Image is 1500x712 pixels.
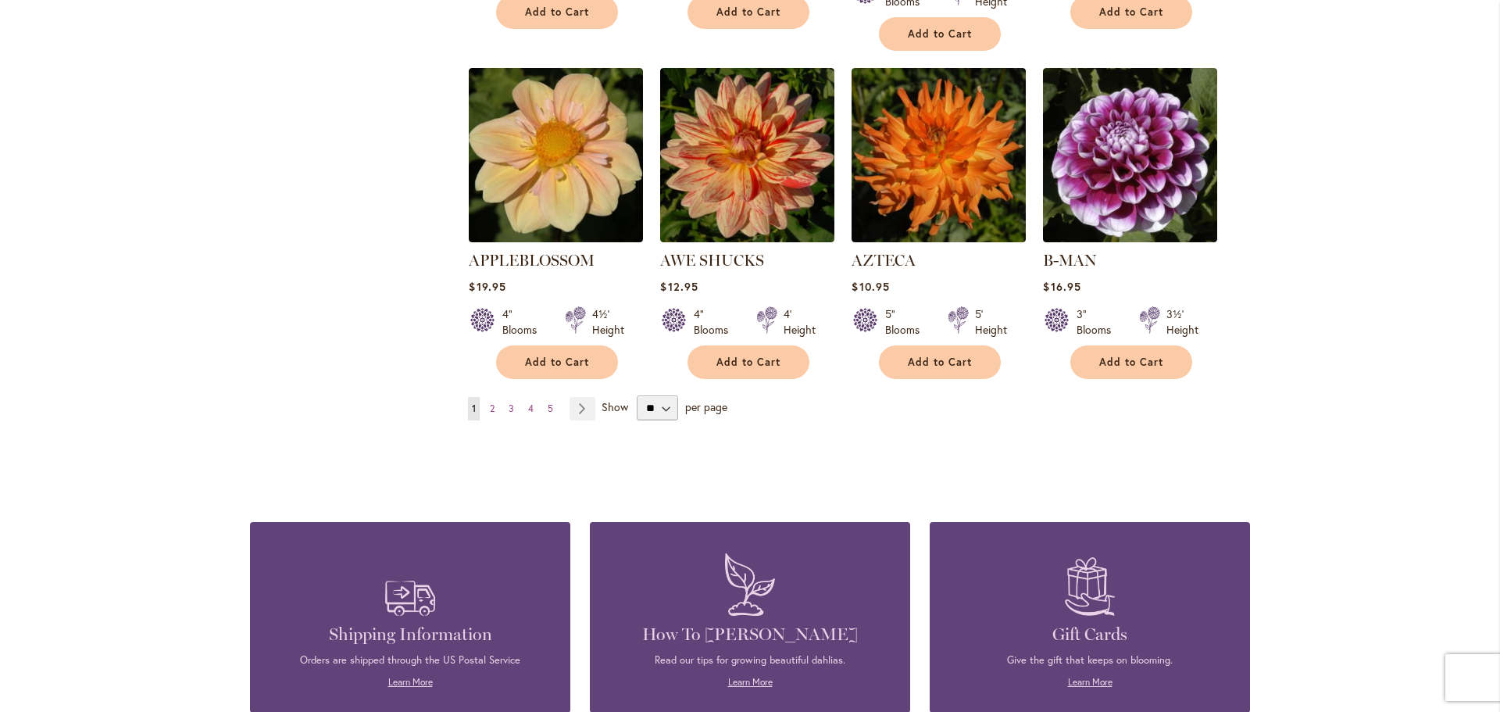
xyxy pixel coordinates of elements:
div: 4" Blooms [694,306,737,338]
h4: How To [PERSON_NAME] [613,624,887,646]
a: 2 [486,397,498,420]
h4: Gift Cards [953,624,1227,646]
span: Add to Cart [908,356,972,369]
p: Read our tips for growing beautiful dahlias. [613,653,887,667]
div: 3½' Height [1166,306,1198,338]
img: AWE SHUCKS [660,68,834,242]
span: Add to Cart [1099,5,1163,19]
a: 3 [505,397,518,420]
img: AZTECA [852,68,1026,242]
a: Learn More [728,676,773,688]
a: AWE SHUCKS [660,251,764,270]
p: Give the gift that keeps on blooming. [953,653,1227,667]
p: Orders are shipped through the US Postal Service [273,653,547,667]
span: $12.95 [660,279,698,294]
span: Add to Cart [1099,356,1163,369]
a: Learn More [388,676,433,688]
span: Show [602,399,628,414]
a: APPLEBLOSSOM [469,251,595,270]
span: Add to Cart [716,356,780,369]
div: 5" Blooms [885,306,929,338]
button: Add to Cart [1070,345,1192,379]
span: Add to Cart [525,5,589,19]
span: 5 [548,403,553,414]
span: Add to Cart [908,27,972,41]
span: $16.95 [1043,279,1080,294]
h4: Shipping Information [273,624,547,646]
a: APPLEBLOSSOM [469,231,643,245]
span: Add to Cart [716,5,780,19]
img: B-MAN [1043,68,1217,242]
span: $19.95 [469,279,505,294]
div: 4" Blooms [502,306,546,338]
span: 4 [528,403,534,414]
span: per page [685,399,727,414]
a: AZTECA [852,251,916,270]
div: 5' Height [975,306,1007,338]
span: $10.95 [852,279,889,294]
a: AZTECA [852,231,1026,245]
span: Add to Cart [525,356,589,369]
a: 4 [524,397,537,420]
a: AWE SHUCKS [660,231,834,245]
span: 2 [490,403,495,414]
a: B-MAN [1043,231,1217,245]
div: 4½' Height [592,306,624,338]
button: Add to Cart [496,345,618,379]
a: B-MAN [1043,251,1097,270]
button: Add to Cart [879,345,1001,379]
span: 3 [509,403,514,414]
button: Add to Cart [687,345,809,379]
div: 3" Blooms [1077,306,1120,338]
iframe: Launch Accessibility Center [12,657,55,700]
a: 5 [544,397,557,420]
div: 4' Height [784,306,816,338]
button: Add to Cart [879,17,1001,51]
img: APPLEBLOSSOM [469,68,643,242]
a: Learn More [1068,676,1112,688]
span: 1 [472,403,476,414]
